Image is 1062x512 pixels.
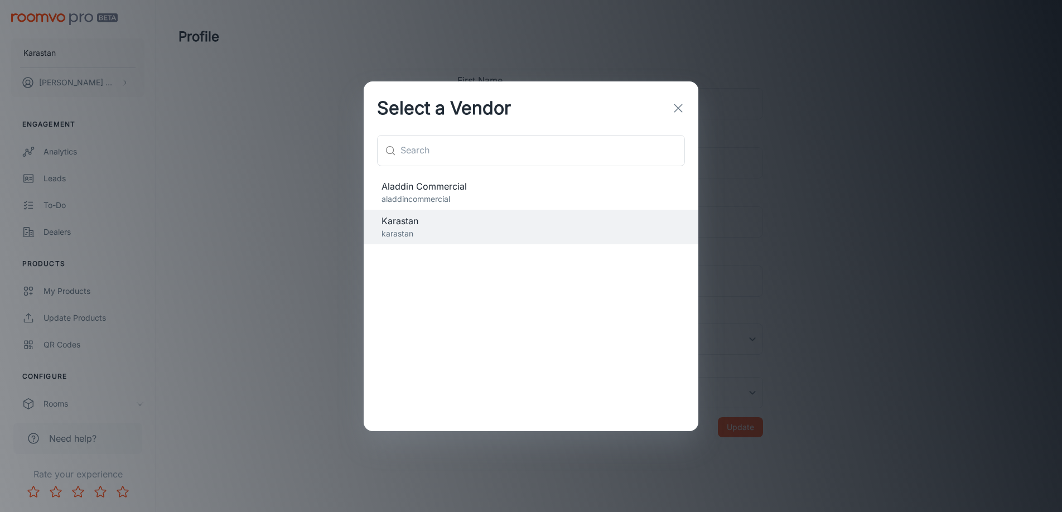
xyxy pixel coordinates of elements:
div: Aladdin Commercialaladdincommercial [364,175,698,210]
p: aladdincommercial [382,193,680,205]
p: karastan [382,228,680,240]
span: Karastan [382,214,680,228]
h2: Select a Vendor [364,81,524,135]
div: Karastankarastan [364,210,698,244]
span: Aladdin Commercial [382,180,680,193]
input: Search [400,135,685,166]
